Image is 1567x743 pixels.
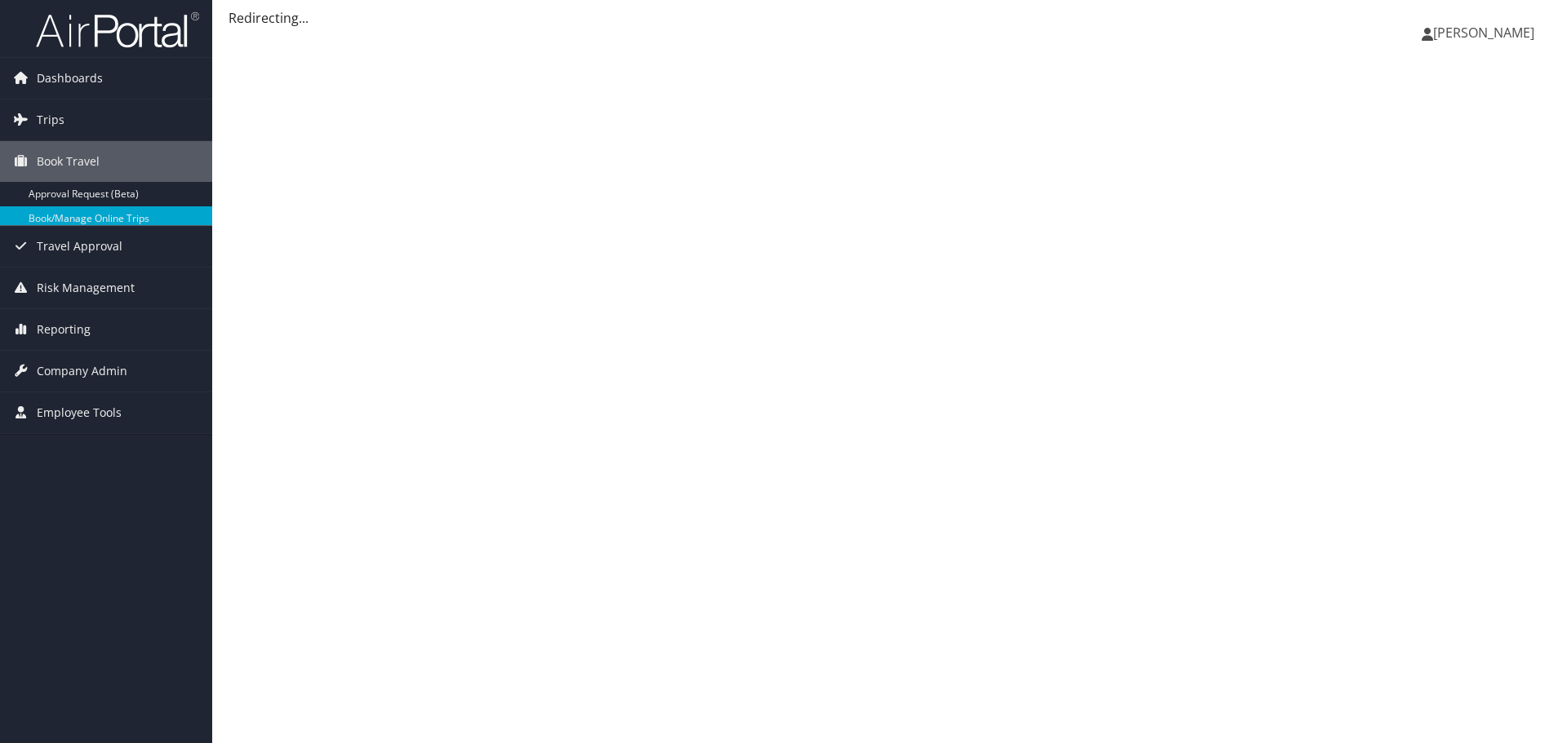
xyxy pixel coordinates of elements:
span: Reporting [37,309,91,350]
span: [PERSON_NAME] [1433,24,1534,42]
span: Trips [37,100,64,140]
span: Travel Approval [37,226,122,267]
span: Company Admin [37,351,127,391]
span: Dashboards [37,58,103,99]
div: Redirecting... [229,8,1551,28]
span: Risk Management [37,268,135,308]
a: [PERSON_NAME] [1422,8,1551,57]
span: Book Travel [37,141,100,182]
img: airportal-logo.png [36,11,199,49]
span: Employee Tools [37,392,122,433]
